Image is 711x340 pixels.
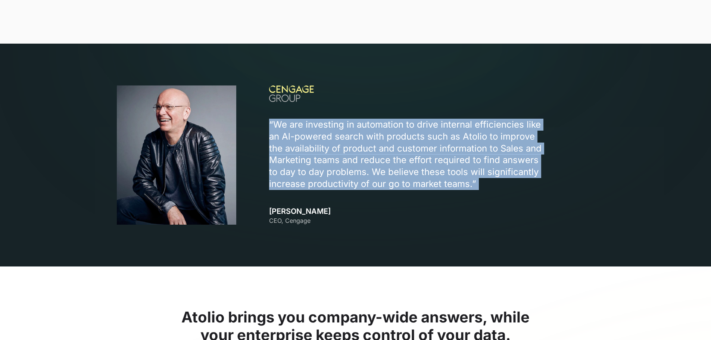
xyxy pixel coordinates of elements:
[269,207,331,225] h3: [PERSON_NAME]
[269,217,311,224] span: CEO, Cengage
[674,304,711,340] iframe: Chat Widget
[269,119,549,190] p: “We are investing in automation to drive internal efficiencies like an Al-powered search with pro...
